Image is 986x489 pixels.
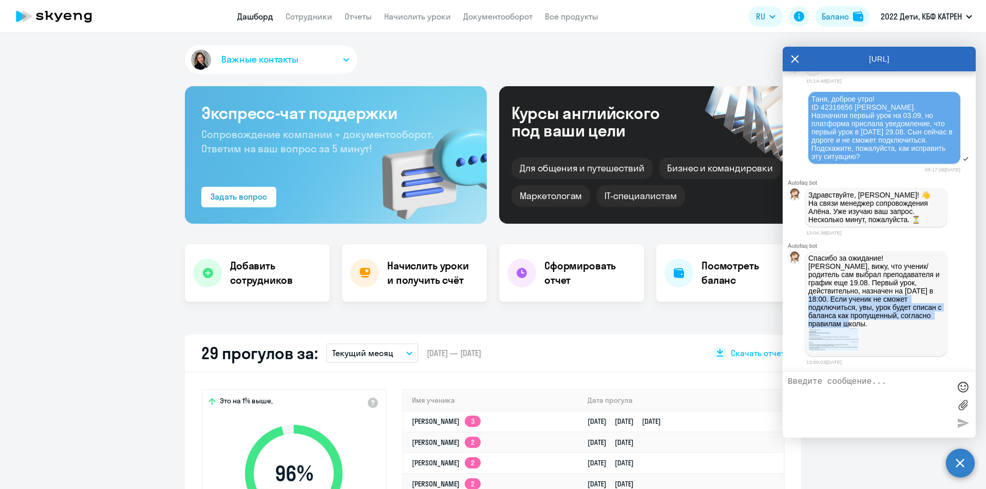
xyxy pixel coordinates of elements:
[545,11,598,22] a: Все продукты
[332,347,393,359] p: Текущий месяц
[511,185,590,207] div: Маркетологам
[404,390,579,411] th: Имя ученика
[412,458,481,467] a: [PERSON_NAME]2
[230,259,321,287] h4: Добавить сотрудников
[412,417,481,426] a: [PERSON_NAME]3
[808,328,860,351] img: image.png
[788,251,801,266] img: bot avatar
[427,347,481,359] span: [DATE] — [DATE]
[659,158,781,179] div: Бизнес и командировки
[853,11,863,22] img: balance
[412,438,481,447] a: [PERSON_NAME]2
[788,188,801,203] img: bot avatar
[465,416,481,427] app-skyeng-badge: 3
[808,191,944,224] p: Здравствуйте, [PERSON_NAME]! 👋 ﻿На связи менеджер сопровождения Алёна. Уже изучаю ваш запрос. Нес...
[925,167,960,172] time: 09:17:08[DATE]
[201,343,318,363] h2: 29 прогулов за:
[221,53,298,66] span: Важные контакты
[465,437,481,448] app-skyeng-badge: 2
[465,457,481,468] app-skyeng-badge: 2
[237,11,273,22] a: Дашборд
[822,10,849,23] div: Баланс
[511,104,687,139] div: Курсы английского под ваши цели
[587,417,669,426] a: [DATE][DATE][DATE]
[881,10,962,23] p: 2022 Дети, КБФ КАТРЕН
[211,190,267,203] div: Задать вопрос
[185,45,357,74] button: Важные контакты
[587,479,642,488] a: [DATE][DATE]
[189,48,213,72] img: avatar
[788,243,976,249] div: Autofaq bot
[201,128,433,155] span: Сопровождение компании + документооборот. Ответим на ваш вопрос за 5 минут!
[808,254,944,328] p: Спасибо за ожидание! [PERSON_NAME], вижу, что ученик/родитель сам выбрал преподавателя и график е...
[701,259,793,287] h4: Посмотреть баланс
[387,259,477,287] h4: Начислить уроки и получить счёт
[220,396,273,408] span: Это на 1% выше,
[384,11,451,22] a: Начислить уроки
[587,438,642,447] a: [DATE][DATE]
[579,390,784,411] th: Дата прогула
[876,4,977,29] button: 2022 Дети, КБФ КАТРЕН
[345,11,372,22] a: Отчеты
[731,347,785,359] span: Скачать отчет
[749,6,783,27] button: RU
[326,343,419,363] button: Текущий месяц
[235,461,353,486] span: 96 %
[596,185,685,207] div: IT-специалистам
[806,78,842,84] time: 15:14:48[DATE]
[806,230,842,236] time: 13:04:38[DATE]
[286,11,332,22] a: Сотрудники
[806,359,842,365] time: 13:09:03[DATE]
[788,180,976,186] div: Autofaq bot
[412,479,481,488] a: [PERSON_NAME]2
[544,259,636,287] h4: Сформировать отчет
[463,11,533,22] a: Документооборот
[816,6,869,27] button: Балансbalance
[587,458,642,467] a: [DATE][DATE]
[955,397,971,413] label: Лимит 10 файлов
[367,108,487,224] img: bg-img
[756,10,765,23] span: RU
[201,103,470,123] h3: Экспресс-чат поддержки
[811,95,955,161] span: Таня, доброе утро! ID 42316656 [PERSON_NAME]. Назначили первый урок на 03.09, но платформа присла...
[511,158,653,179] div: Для общения и путешествий
[201,187,276,207] button: Задать вопрос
